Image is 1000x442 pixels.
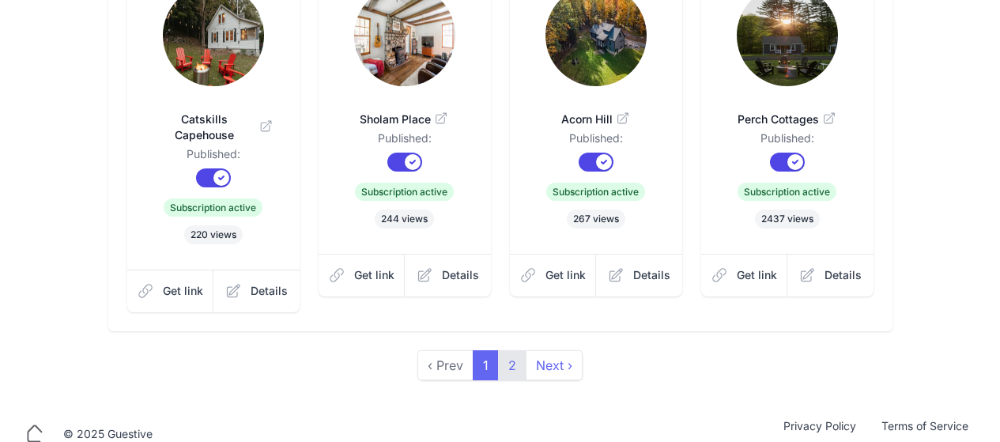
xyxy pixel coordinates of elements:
[354,267,394,283] span: Get link
[153,146,274,168] dd: Published:
[417,350,474,380] span: ‹ Prev
[535,93,657,130] a: Acorn Hill
[442,267,479,283] span: Details
[738,183,836,201] span: Subscription active
[418,350,583,380] nav: pager
[755,210,820,229] span: 2437 views
[344,130,466,153] dd: Published:
[726,130,848,153] dd: Published:
[825,267,862,283] span: Details
[510,254,597,297] a: Get link
[63,426,153,442] div: © 2025 Guestive
[184,225,243,244] span: 220 views
[127,270,214,312] a: Get link
[153,93,274,146] a: Catskills Capehouse
[535,111,657,127] span: Acorn Hill
[164,198,262,217] span: Subscription active
[726,93,848,130] a: Perch Cottages
[213,270,300,312] a: Details
[526,350,583,380] a: next
[567,210,625,229] span: 267 views
[153,111,274,143] span: Catskills Capehouse
[163,283,203,299] span: Get link
[498,350,526,380] a: 2
[355,183,454,201] span: Subscription active
[344,111,466,127] span: Sholam Place
[596,254,682,297] a: Details
[535,130,657,153] dd: Published:
[787,254,874,297] a: Details
[319,254,406,297] a: Get link
[737,267,777,283] span: Get link
[405,254,491,297] a: Details
[344,93,466,130] a: Sholam Place
[473,350,499,380] span: 1
[251,283,288,299] span: Details
[546,183,645,201] span: Subscription active
[633,267,670,283] span: Details
[545,267,586,283] span: Get link
[726,111,848,127] span: Perch Cottages
[701,254,788,297] a: Get link
[375,210,434,229] span: 244 views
